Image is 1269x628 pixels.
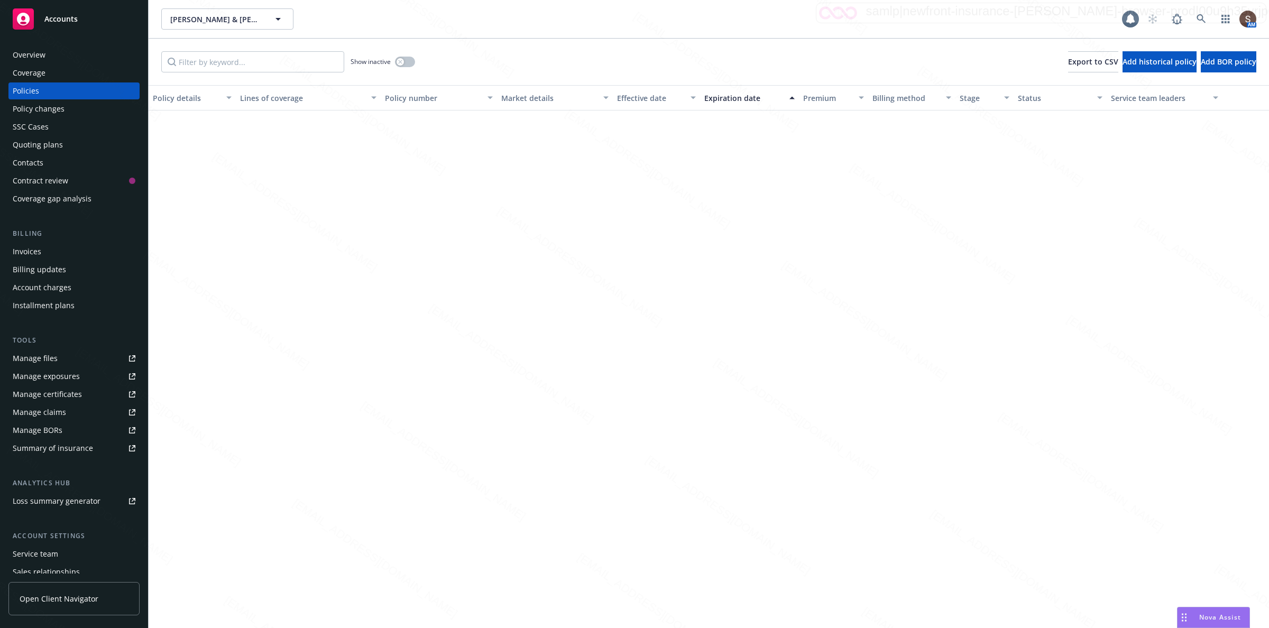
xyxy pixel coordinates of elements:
[803,93,853,104] div: Premium
[13,82,39,99] div: Policies
[8,190,140,207] a: Coverage gap analysis
[497,85,613,110] button: Market details
[8,172,140,189] a: Contract review
[1123,57,1197,67] span: Add historical policy
[13,404,66,421] div: Manage claims
[161,51,344,72] input: Filter by keyword...
[704,93,783,104] div: Expiration date
[8,47,140,63] a: Overview
[161,8,293,30] button: [PERSON_NAME] & [PERSON_NAME]
[13,368,80,385] div: Manage exposures
[1068,51,1118,72] button: Export to CSV
[381,85,497,110] button: Policy number
[8,335,140,346] div: Tools
[13,422,62,439] div: Manage BORs
[8,493,140,510] a: Loss summary generator
[613,85,700,110] button: Effective date
[1178,607,1191,627] div: Drag to move
[1107,85,1223,110] button: Service team leaders
[8,297,140,314] a: Installment plans
[13,136,63,153] div: Quoting plans
[13,440,93,457] div: Summary of insurance
[385,93,481,104] div: Policy number
[13,100,65,117] div: Policy changes
[8,136,140,153] a: Quoting plans
[1166,8,1188,30] a: Report a Bug
[8,422,140,439] a: Manage BORs
[8,261,140,278] a: Billing updates
[8,279,140,296] a: Account charges
[8,404,140,421] a: Manage claims
[13,350,58,367] div: Manage files
[240,93,365,104] div: Lines of coverage
[8,4,140,34] a: Accounts
[13,190,91,207] div: Coverage gap analysis
[13,546,58,562] div: Service team
[149,85,236,110] button: Policy details
[8,228,140,239] div: Billing
[872,93,940,104] div: Billing method
[1215,8,1236,30] a: Switch app
[8,243,140,260] a: Invoices
[8,440,140,457] a: Summary of insurance
[13,386,82,403] div: Manage certificates
[1239,11,1256,27] img: photo
[700,85,799,110] button: Expiration date
[617,93,684,104] div: Effective date
[501,93,597,104] div: Market details
[960,93,998,104] div: Stage
[8,564,140,580] a: Sales relationships
[8,118,140,135] a: SSC Cases
[13,279,71,296] div: Account charges
[8,100,140,117] a: Policy changes
[13,297,75,314] div: Installment plans
[8,368,140,385] a: Manage exposures
[868,85,955,110] button: Billing method
[1201,51,1256,72] button: Add BOR policy
[13,493,100,510] div: Loss summary generator
[8,546,140,562] a: Service team
[44,15,78,23] span: Accounts
[799,85,869,110] button: Premium
[1191,8,1212,30] a: Search
[1014,85,1107,110] button: Status
[13,243,41,260] div: Invoices
[1018,93,1091,104] div: Status
[351,57,391,66] span: Show inactive
[1177,607,1250,628] button: Nova Assist
[1142,8,1163,30] a: Start snowing
[13,64,45,81] div: Coverage
[1201,57,1256,67] span: Add BOR policy
[236,85,381,110] button: Lines of coverage
[13,154,43,171] div: Contacts
[8,64,140,81] a: Coverage
[1123,51,1197,72] button: Add historical policy
[8,478,140,488] div: Analytics hub
[13,118,49,135] div: SSC Cases
[13,261,66,278] div: Billing updates
[13,172,68,189] div: Contract review
[8,82,140,99] a: Policies
[20,593,98,604] span: Open Client Navigator
[153,93,220,104] div: Policy details
[170,14,262,25] span: [PERSON_NAME] & [PERSON_NAME]
[1111,93,1207,104] div: Service team leaders
[1068,57,1118,67] span: Export to CSV
[955,85,1014,110] button: Stage
[13,47,45,63] div: Overview
[8,154,140,171] a: Contacts
[1199,613,1241,622] span: Nova Assist
[8,386,140,403] a: Manage certificates
[13,564,80,580] div: Sales relationships
[8,350,140,367] a: Manage files
[8,531,140,541] div: Account settings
